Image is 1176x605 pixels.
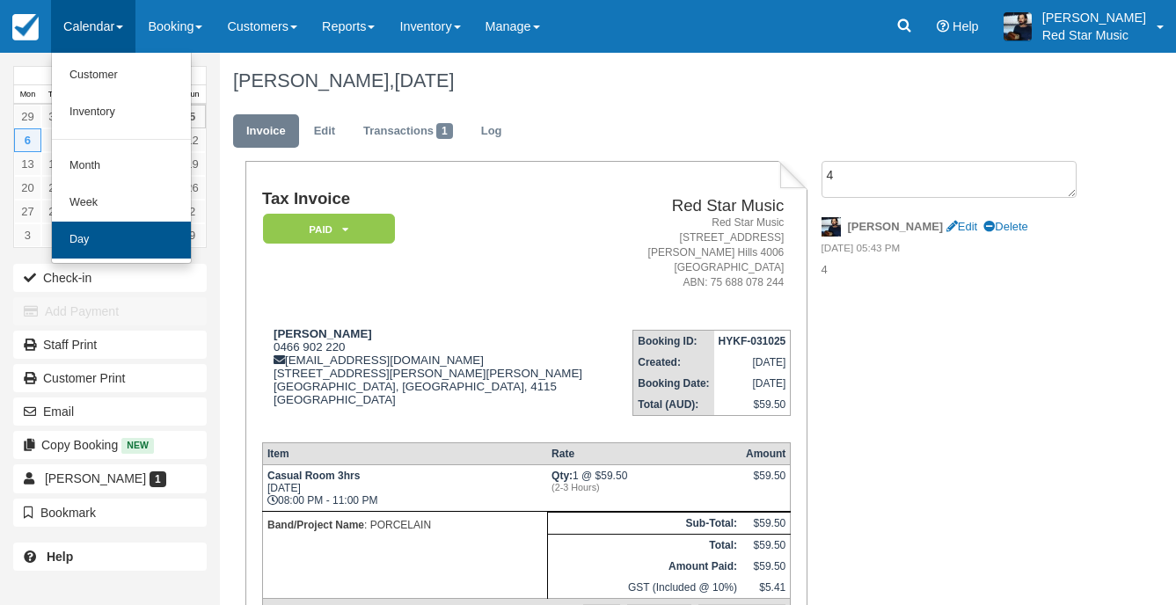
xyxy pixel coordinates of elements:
[822,262,1089,279] p: 4
[633,373,714,394] th: Booking Date:
[179,85,206,105] th: Sun
[741,556,791,577] td: $59.50
[547,534,741,556] th: Total:
[262,442,547,464] th: Item
[41,105,69,128] a: 30
[633,394,714,416] th: Total (AUD):
[121,438,154,453] span: New
[262,327,616,428] div: 0466 902 220 [EMAIL_ADDRESS][DOMAIN_NAME] [STREET_ADDRESS][PERSON_NAME][PERSON_NAME] [GEOGRAPHIC_...
[822,241,1089,260] em: [DATE] 05:43 PM
[41,152,69,176] a: 14
[1042,9,1146,26] p: [PERSON_NAME]
[468,114,515,149] a: Log
[45,471,146,485] span: [PERSON_NAME]
[233,114,299,149] a: Invoice
[179,223,206,247] a: 9
[741,512,791,534] td: $59.50
[746,470,785,496] div: $59.50
[14,128,41,152] a: 6
[233,70,1089,91] h1: [PERSON_NAME],
[41,85,69,105] th: Tue
[13,364,207,392] a: Customer Print
[262,190,616,208] h1: Tax Invoice
[714,394,791,416] td: $59.50
[14,105,41,128] a: 29
[623,215,784,291] address: Red Star Music [STREET_ADDRESS] [PERSON_NAME] Hills 4006 [GEOGRAPHIC_DATA] ABN: 75 688 078 244
[179,176,206,200] a: 26
[714,352,791,373] td: [DATE]
[262,464,547,511] td: [DATE] 08:00 PM - 11:00 PM
[633,352,714,373] th: Created:
[13,543,207,571] a: Help
[547,556,741,577] th: Amount Paid:
[179,105,206,128] a: 5
[13,499,207,527] button: Bookmark
[51,53,192,264] ul: Calendar
[52,94,191,131] a: Inventory
[52,57,191,94] a: Customer
[12,14,39,40] img: checkfront-main-nav-mini-logo.png
[13,331,207,359] a: Staff Print
[350,114,466,149] a: Transactions1
[13,264,207,292] button: Check-in
[267,516,543,534] p: : PORCELAIN
[551,482,737,492] em: (2-3 Hours)
[52,185,191,222] a: Week
[263,214,395,244] em: Paid
[52,222,191,259] a: Day
[267,519,364,531] strong: Band/Project Name
[267,470,360,482] strong: Casual Room 3hrs
[13,397,207,426] button: Email
[301,114,348,149] a: Edit
[14,223,41,247] a: 3
[547,442,741,464] th: Rate
[13,464,207,492] a: [PERSON_NAME] 1
[41,128,69,152] a: 7
[1004,12,1032,40] img: A1
[41,176,69,200] a: 21
[714,373,791,394] td: [DATE]
[14,176,41,200] a: 20
[274,327,372,340] strong: [PERSON_NAME]
[719,335,786,347] strong: HYKF-031025
[394,69,454,91] span: [DATE]
[547,512,741,534] th: Sub-Total:
[547,577,741,599] td: GST (Included @ 10%)
[41,223,69,247] a: 4
[14,200,41,223] a: 27
[14,152,41,176] a: 13
[179,152,206,176] a: 19
[953,19,979,33] span: Help
[623,197,784,215] h2: Red Star Music
[41,200,69,223] a: 28
[848,220,944,233] strong: [PERSON_NAME]
[150,471,166,487] span: 1
[983,220,1027,233] a: Delete
[436,123,453,139] span: 1
[1042,26,1146,44] p: Red Star Music
[741,442,791,464] th: Amount
[13,297,207,325] button: Add Payment
[179,200,206,223] a: 2
[14,85,41,105] th: Mon
[633,330,714,352] th: Booking ID:
[547,464,741,511] td: 1 @ $59.50
[937,20,949,33] i: Help
[262,213,389,245] a: Paid
[52,148,191,185] a: Month
[741,534,791,556] td: $59.50
[551,470,573,482] strong: Qty
[741,577,791,599] td: $5.41
[47,550,73,564] b: Help
[946,220,977,233] a: Edit
[179,128,206,152] a: 12
[13,431,207,459] button: Copy Booking New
